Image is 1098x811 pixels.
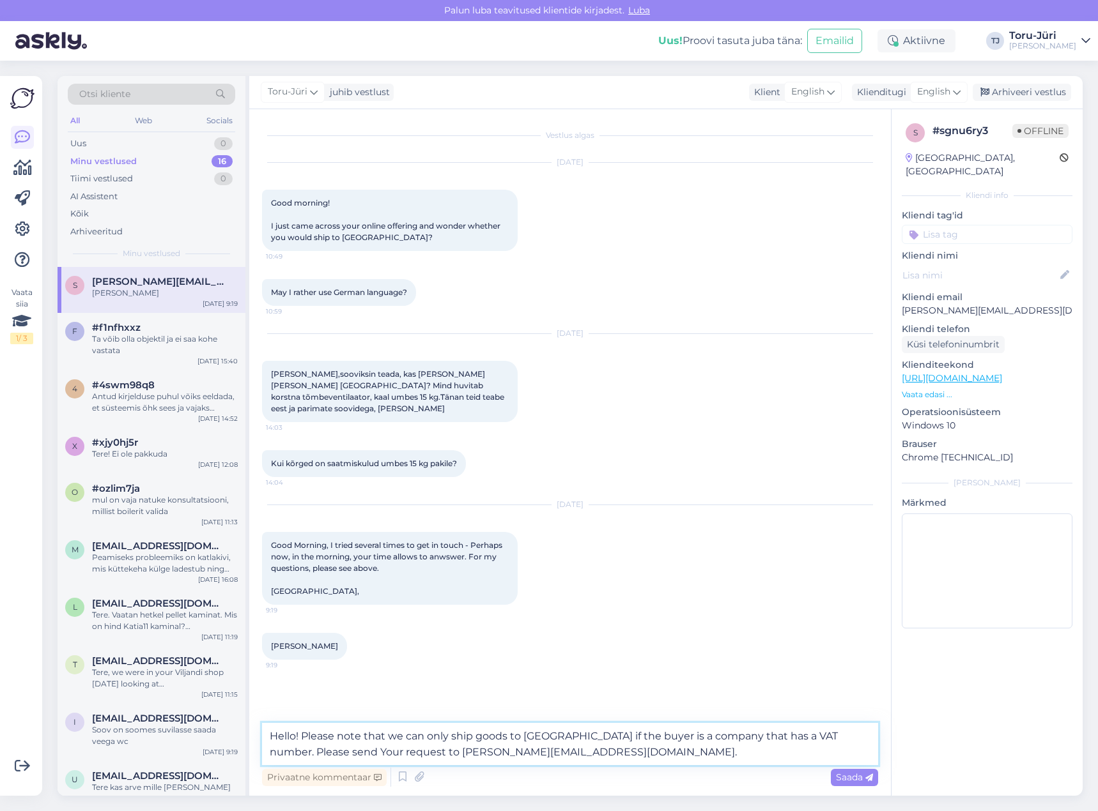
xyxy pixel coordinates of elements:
[204,112,235,129] div: Socials
[72,384,77,393] span: 4
[913,128,918,137] span: s
[902,336,1005,353] div: Küsi telefoninumbrit
[92,379,155,391] span: #4swm98q8
[197,356,238,366] div: [DATE] 15:40
[658,33,802,49] div: Proovi tasuta juba täna:
[932,123,1012,139] div: # sgnu6ry3
[198,414,238,423] div: [DATE] 14:52
[262,156,878,168] div: [DATE]
[902,419,1072,432] p: Windows 10
[902,190,1072,201] div: Kliendi info
[902,304,1072,317] p: [PERSON_NAME][EMAIL_ADDRESS][DOMAIN_NAME]
[902,405,1072,419] p: Operatsioonisüsteem
[92,287,238,299] div: [PERSON_NAME]
[1009,41,1076,51] div: [PERSON_NAME]
[986,32,1004,50] div: TJ
[266,478,314,487] span: 14:04
[10,287,33,344] div: Vaata siia
[92,322,141,333] span: #f1nfhxxz
[906,151,1060,178] div: [GEOGRAPHIC_DATA], [GEOGRAPHIC_DATA]
[902,358,1072,372] p: Klienditeekond
[92,437,138,448] span: #xjy0hj5r
[70,208,89,220] div: Kõik
[10,86,35,110] img: Askly Logo
[624,4,654,16] span: Luba
[852,86,906,99] div: Klienditugi
[791,85,824,99] span: English
[92,333,238,356] div: Ta võib olla objektil ja ei saa kohe vastata
[201,690,238,699] div: [DATE] 11:15
[917,85,950,99] span: English
[92,770,225,782] span: ullarkaljurand@gmail.com
[262,723,878,765] textarea: Hello! Please note that we can only ship goods to [GEOGRAPHIC_DATA] if the buyer is a company tha...
[266,605,314,615] span: 9:19
[212,155,233,168] div: 16
[70,172,133,185] div: Tiimi vestlused
[266,252,314,261] span: 10:49
[902,291,1072,304] p: Kliendi email
[132,112,155,129] div: Web
[92,724,238,747] div: Soov on soomes suvilasse saada veega wc
[266,423,314,432] span: 14:03
[73,660,77,669] span: t
[198,575,238,584] div: [DATE] 16:08
[271,198,502,242] span: Good morning! I just came across your online offering and wonder whether you would ship to [GEOGR...
[658,34,683,47] b: Uus!
[214,172,233,185] div: 0
[902,477,1072,489] div: [PERSON_NAME]
[73,280,77,290] span: s
[266,307,314,316] span: 10:59
[92,667,238,690] div: Tere, we were in your Viljandi shop [DATE] looking at [GEOGRAPHIC_DATA]. Can you supply Extraflam...
[72,326,77,336] span: f
[92,609,238,632] div: Tere. Vaatan hetkel pellet kaminat. Mis on hind Katia11 kaminal? [GEOGRAPHIC_DATA]
[92,552,238,575] div: Peamiseks probleemiks on katlakivi, mis küttekeha külge ladestub ning protsessi efektiivsust vähe...
[72,775,78,784] span: u
[902,268,1058,282] input: Lisa nimi
[73,602,77,612] span: l
[271,540,504,596] span: Good Morning, I tried several times to get in touch - Perhaps now, in the morning, your time allo...
[902,249,1072,262] p: Kliendi nimi
[1012,124,1069,138] span: Offline
[749,86,780,99] div: Klient
[325,86,390,99] div: juhib vestlust
[836,771,873,783] span: Saada
[92,391,238,414] div: Antud kirjelduse puhul võiks eeldada, et süsteemis õhk sees ja vajaks õhutamist. Sellest peaks rä...
[902,451,1072,464] p: Chrome [TECHNICAL_ID]
[902,372,1002,384] a: [URL][DOMAIN_NAME]
[79,87,130,101] span: Otsi kliente
[70,225,123,238] div: Arhiveeritud
[92,713,225,724] span: ivimaalaus@gmail.com
[902,437,1072,451] p: Brauser
[262,328,878,339] div: [DATE]
[92,483,140,494] span: #ozlim7ja
[268,85,307,99] span: Toru-Jüri
[271,369,506,413] span: [PERSON_NAME],sooviksin teada, kas [PERSON_NAME] [PERSON_NAME] [GEOGRAPHIC_DATA]? Mind huvitab ko...
[1009,31,1076,41] div: Toru-Jüri
[73,717,76,727] span: i
[262,769,387,786] div: Privaatne kommentaar
[201,517,238,527] div: [DATE] 11:13
[10,333,33,344] div: 1 / 3
[198,460,238,469] div: [DATE] 12:08
[902,496,1072,510] p: Märkmed
[70,137,86,150] div: Uus
[72,441,77,451] span: x
[214,137,233,150] div: 0
[92,448,238,460] div: Tere! Ei ole pakkuda
[72,545,79,554] span: m
[92,494,238,517] div: mul on vaja natuke konsultatsiooni, millist boilerit valida
[92,598,225,609] span: liisi.laks@hotmail.co.uk
[262,499,878,510] div: [DATE]
[807,29,862,53] button: Emailid
[1009,31,1090,51] a: Toru-Jüri[PERSON_NAME]
[878,29,955,52] div: Aktiivne
[203,747,238,757] div: [DATE] 9:19
[271,459,457,468] span: Kui kõrged on saatmiskulud umbes 15 kg pakile?
[262,130,878,141] div: Vestlus algas
[973,84,1071,101] div: Arhiveeri vestlus
[68,112,82,129] div: All
[72,487,78,497] span: o
[902,322,1072,336] p: Kliendi telefon
[70,190,118,203] div: AI Assistent
[123,248,180,259] span: Minu vestlused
